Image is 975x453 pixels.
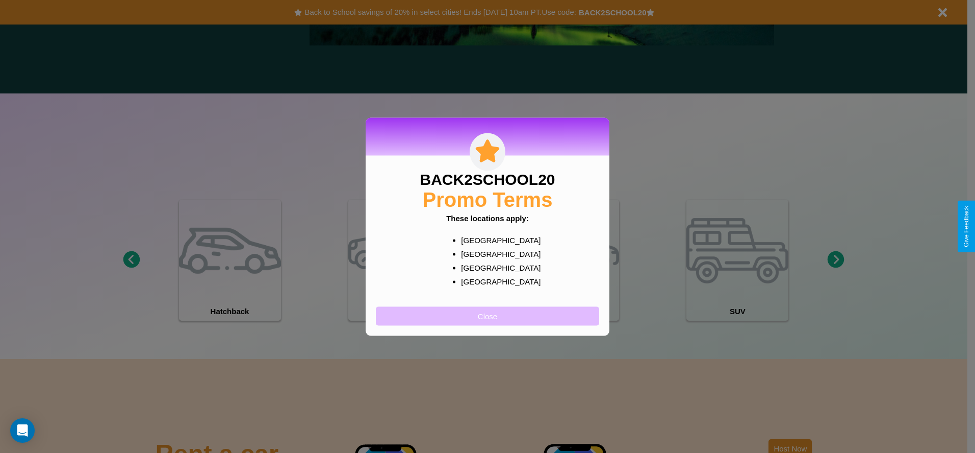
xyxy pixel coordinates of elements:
p: [GEOGRAPHIC_DATA] [461,260,534,274]
div: Open Intercom Messenger [10,418,35,443]
p: [GEOGRAPHIC_DATA] [461,247,534,260]
b: These locations apply: [446,213,529,222]
div: Give Feedback [963,206,970,247]
h2: Promo Terms [423,188,553,211]
h3: BACK2SCHOOL20 [420,171,555,188]
p: [GEOGRAPHIC_DATA] [461,274,534,288]
p: [GEOGRAPHIC_DATA] [461,233,534,247]
button: Close [376,306,599,325]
